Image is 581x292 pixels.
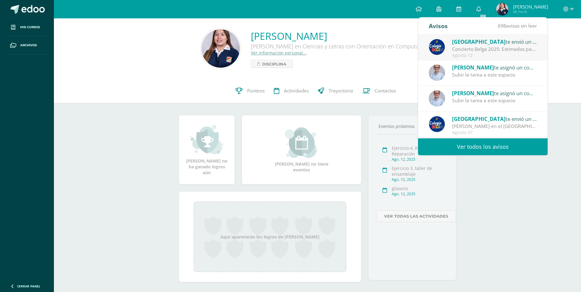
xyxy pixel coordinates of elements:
[194,201,346,272] div: Aquí aparecerán los logros de [PERSON_NAME]
[392,165,447,177] div: Ejercicio 3, taller de ensamblaje
[429,90,445,107] img: 05091304216df6e21848a617ddd75094.png
[269,79,313,103] a: Actividades
[251,60,293,68] a: Disciplina
[376,210,456,222] a: Ver todas las actividades
[418,138,548,155] a: Ver todos los avisos
[271,127,332,173] div: [PERSON_NAME] no tiene eventos
[251,43,435,50] div: [PERSON_NAME] en Ciencias y Letras con Orientación en Computación A
[452,63,537,71] div: te asignó un comentario en 'Ética ecológica y justicia social desde Laudato Si’' para 'Ética Prof...
[498,22,506,29] span: 698
[392,177,447,182] div: Ago. 12, 2025
[452,38,537,46] div: te envió un aviso
[452,97,537,104] div: Subir la tarea a este espacio
[452,38,506,45] span: [GEOGRAPHIC_DATA]
[375,88,396,94] span: Contactos
[358,79,401,103] a: Contactos
[513,4,548,10] span: [PERSON_NAME]
[20,43,37,48] span: Archivos
[251,29,435,43] a: [PERSON_NAME]
[202,29,240,68] img: 7c458f8b944b8804c7cf1344e8c58b21.png
[251,50,307,56] a: Ver información personal...
[452,90,494,97] span: [PERSON_NAME]
[329,88,353,94] span: Trayectoria
[452,130,537,135] div: Agosto 07
[392,191,447,197] div: Ago. 12, 2025
[313,79,358,103] a: Trayectoria
[452,53,537,58] div: Agosto 12
[262,60,286,68] span: Disciplina
[452,89,537,97] div: te asignó un comentario en 'Ética ecológica y justicia social desde Laudato Si’' para 'Ética Prof...
[498,22,537,29] span: avisos sin leer
[185,124,228,175] div: [PERSON_NAME] no ha ganado logros aún
[496,3,508,15] img: 8e648b3ef4399ba69e938ee70c23ee47.png
[452,123,537,130] div: Abuelitos Heladeros en el Colegio Belga.: Estimados padres y madres de familia: Les saludamos cor...
[392,145,447,157] div: Ejercicio 4, Kahoot Reparación
[429,39,445,55] img: 919ad801bb7643f6f997765cf4083301.png
[5,18,49,36] a: Mis cursos
[452,115,506,122] span: [GEOGRAPHIC_DATA]
[429,116,445,132] img: 919ad801bb7643f6f997765cf4083301.png
[429,17,448,34] div: Avisos
[20,25,40,30] span: Mis cursos
[284,88,309,94] span: Actividades
[231,79,269,103] a: Punteos
[452,46,537,53] div: Concierto Belga 2025: Estimados padres y madres de familia: Les saludamos cordialmente deseando q...
[376,123,448,129] div: Eventos próximos
[392,185,447,191] div: glosario
[17,284,40,288] span: Cerrar panel
[452,115,537,123] div: te envió un aviso
[5,36,49,54] a: Archivos
[285,127,318,158] img: event_small.png
[190,124,224,155] img: achievement_small.png
[429,65,445,81] img: 05091304216df6e21848a617ddd75094.png
[452,64,494,71] span: [PERSON_NAME]
[513,9,548,14] span: Mi Perfil
[247,88,265,94] span: Punteos
[392,157,447,162] div: Ago. 12, 2025
[452,71,537,78] div: Subir la tarea a este espacio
